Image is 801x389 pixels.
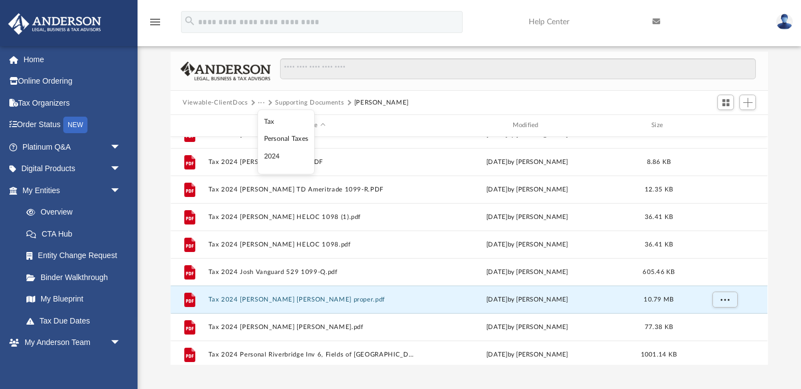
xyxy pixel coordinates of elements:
div: Name [208,120,418,130]
span: arrow_drop_down [110,332,132,354]
button: Tax 2024 [PERSON_NAME] HELOC 1098.pdf [209,241,418,248]
a: Overview [15,201,138,223]
a: CTA Hub [15,223,138,245]
button: More options [712,291,738,308]
div: id [175,120,203,130]
a: Home [8,48,138,70]
button: Viewable-ClientDocs [183,98,248,108]
div: [DATE] by [PERSON_NAME] [423,267,632,277]
span: 8.86 KB [647,158,671,165]
button: Tax 2024 [PERSON_NAME] [PERSON_NAME].pdf [209,324,418,331]
span: arrow_drop_down [110,179,132,202]
button: Supporting Documents [275,98,344,108]
div: NEW [63,117,87,133]
span: 12.35 KB [645,186,673,192]
div: [DATE] by [PERSON_NAME] [423,239,632,249]
span: 36.41 KB [645,241,673,247]
div: Modified [423,120,632,130]
div: [DATE] by [PERSON_NAME] [423,212,632,222]
button: Tax 2024 [PERSON_NAME] [PERSON_NAME] proper.pdf [209,296,418,303]
div: Size [637,120,681,130]
a: Order StatusNEW [8,114,138,136]
button: Tax 2024 Personal Riverbridge Inv 6, Fields of [GEOGRAPHIC_DATA] K-1.pdf [209,351,418,358]
div: [DATE] by [PERSON_NAME] [423,322,632,332]
img: User Pic [776,14,793,30]
button: Switch to Grid View [717,95,734,110]
button: Tax 2024 [PERSON_NAME] TD Ameritrade 1099-R.PDF [209,186,418,193]
a: Digital Productsarrow_drop_down [8,158,138,180]
div: [DATE] by [PERSON_NAME] [423,349,632,359]
i: search [184,15,196,27]
div: [DATE] by [PERSON_NAME] [423,157,632,167]
div: id [686,120,763,130]
div: [DATE] by [PERSON_NAME] [423,129,632,139]
span: 1001.14 KB [641,351,677,357]
span: 10.79 MB [644,296,674,302]
button: Add [739,95,756,110]
img: Anderson Advisors Platinum Portal [5,13,105,35]
div: [DATE] by [PERSON_NAME] [423,294,632,304]
i: menu [149,15,162,29]
span: arrow_drop_down [110,136,132,158]
input: Search files and folders [280,58,756,79]
li: Personal Taxes [264,133,309,145]
a: My Anderson Teamarrow_drop_down [8,332,132,354]
a: Tax Organizers [8,92,138,114]
li: 2024 [264,151,309,162]
button: Tax 2024 [PERSON_NAME] IRA.PDF [209,158,418,166]
a: My Blueprint [15,288,132,310]
a: menu [149,21,162,29]
button: Tax 2024 Josh Vanguard 529 1099-Q.pdf [209,269,418,276]
a: Entity Change Request [15,245,138,267]
div: [DATE] by [PERSON_NAME] [423,184,632,194]
button: ··· [258,98,265,108]
span: 36.41 KB [645,213,673,220]
div: grid [171,137,767,365]
a: Binder Walkthrough [15,266,138,288]
button: [PERSON_NAME] [354,98,409,108]
a: Tax Due Dates [15,310,138,332]
a: Online Ordering [8,70,138,92]
button: Tax 2024 [PERSON_NAME] HELOC 1098 (1).pdf [209,213,418,221]
button: Tax 2024 [PERSON_NAME] IRA form.PDF [209,131,418,138]
span: 77.38 KB [645,324,673,330]
span: arrow_drop_down [110,158,132,180]
ul: ··· [257,109,315,174]
span: 8.86 KB [647,131,671,137]
a: Platinum Q&Aarrow_drop_down [8,136,138,158]
a: My Entitiesarrow_drop_down [8,179,138,201]
li: Tax [264,116,309,128]
span: 605.46 KB [643,269,675,275]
